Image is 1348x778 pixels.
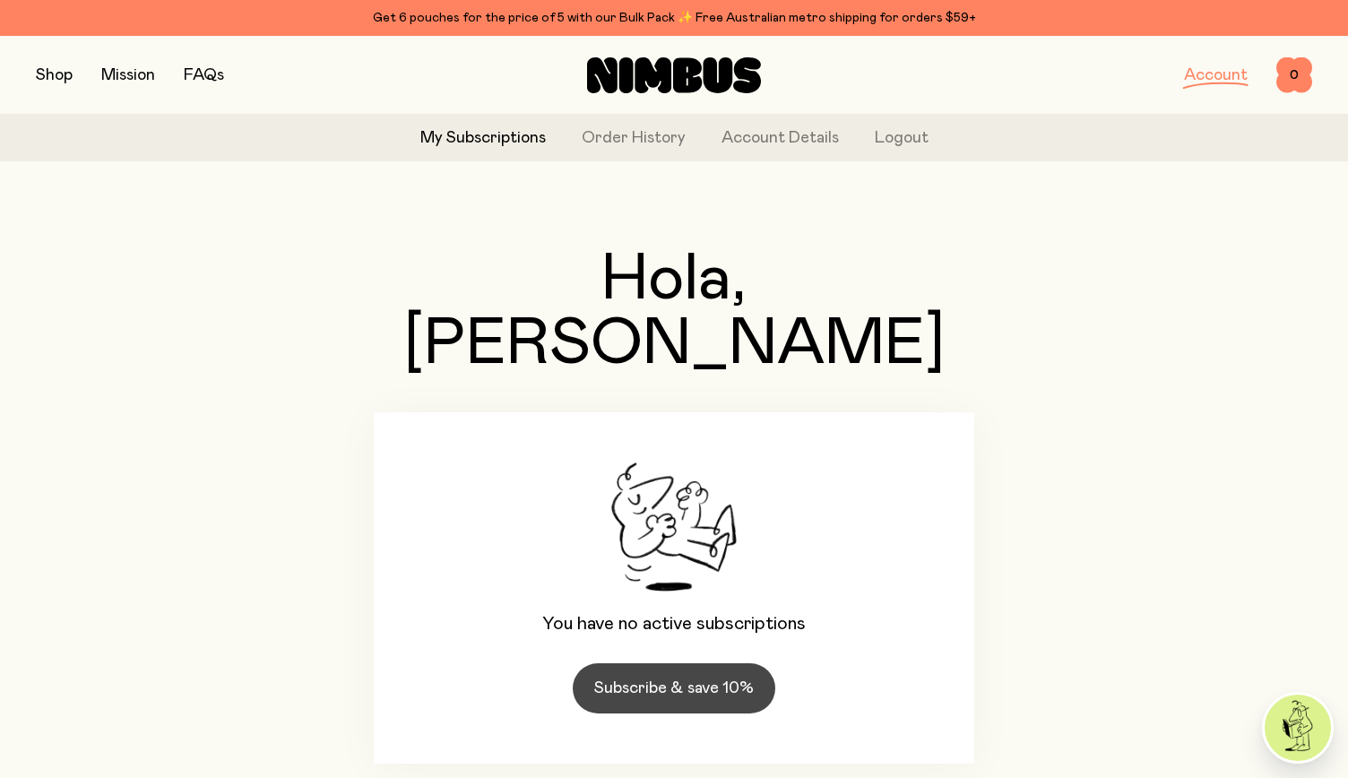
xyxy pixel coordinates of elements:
a: Order History [582,126,686,151]
button: 0 [1276,57,1312,93]
div: Get 6 pouches for the price of 5 with our Bulk Pack ✨ Free Australian metro shipping for orders $59+ [36,7,1312,29]
img: agent [1265,695,1331,761]
a: Account [1184,67,1248,83]
p: You have no active subscriptions [542,613,806,635]
a: FAQs [184,67,224,83]
a: Mission [101,67,155,83]
h1: Hola, [PERSON_NAME] [374,247,974,376]
a: Account Details [722,126,839,151]
a: Subscribe & save 10% [573,663,775,713]
button: Logout [875,126,929,151]
a: My Subscriptions [420,126,546,151]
